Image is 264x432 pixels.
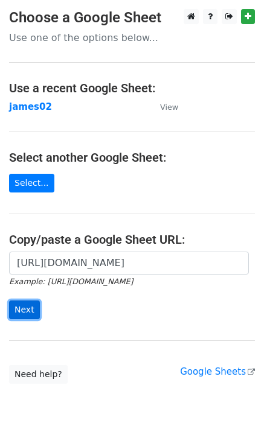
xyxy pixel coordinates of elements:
h4: Use a recent Google Sheet: [9,81,255,95]
input: Next [9,300,40,319]
h3: Choose a Google Sheet [9,9,255,27]
a: View [148,101,178,112]
h4: Select another Google Sheet: [9,150,255,165]
input: Paste your Google Sheet URL here [9,252,249,275]
a: Select... [9,174,54,192]
iframe: Chat Widget [204,374,264,432]
h4: Copy/paste a Google Sheet URL: [9,232,255,247]
small: Example: [URL][DOMAIN_NAME] [9,277,133,286]
a: Google Sheets [180,366,255,377]
a: Need help? [9,365,68,384]
small: View [160,103,178,112]
a: james02 [9,101,52,112]
p: Use one of the options below... [9,31,255,44]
